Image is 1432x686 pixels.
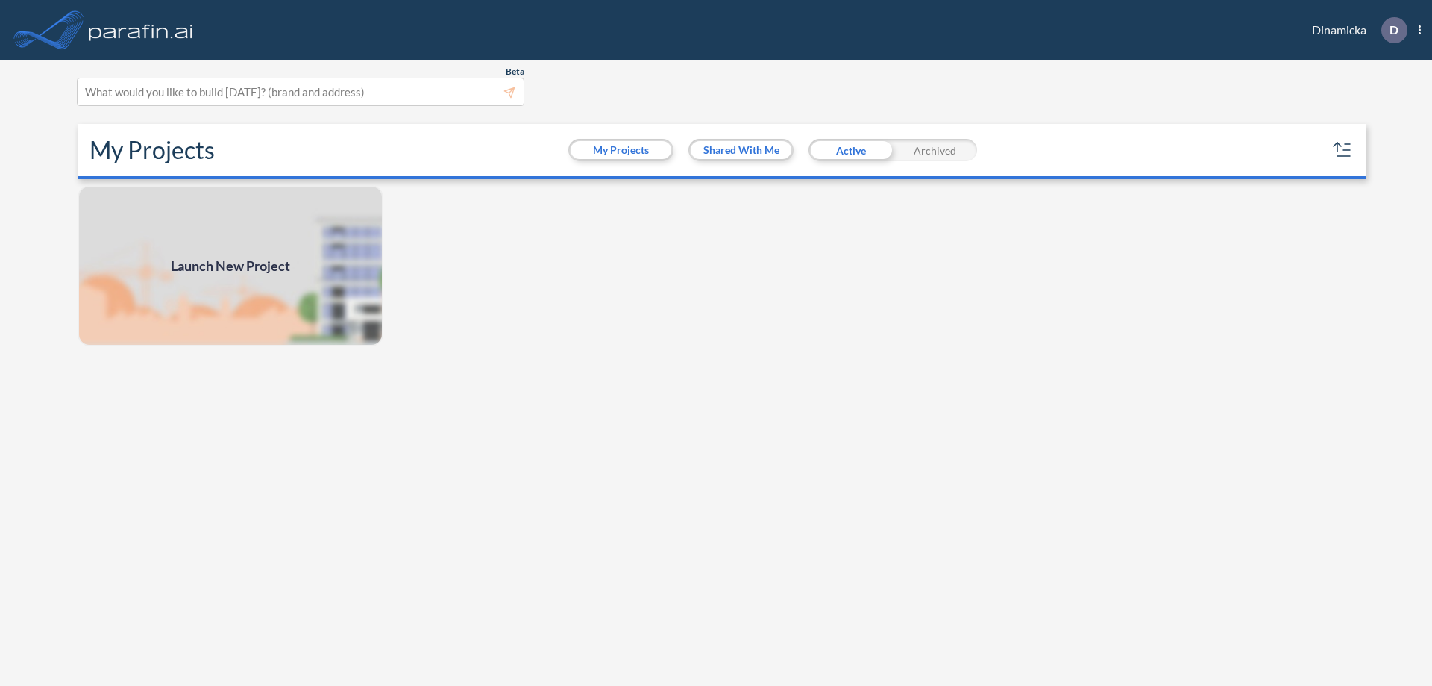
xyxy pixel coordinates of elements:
[1290,17,1421,43] div: Dinamicka
[78,185,383,346] img: add
[89,136,215,164] h2: My Projects
[691,141,791,159] button: Shared With Me
[1331,138,1354,162] button: sort
[171,256,290,276] span: Launch New Project
[1389,23,1398,37] p: D
[808,139,893,161] div: Active
[506,66,524,78] span: Beta
[78,185,383,346] a: Launch New Project
[893,139,977,161] div: Archived
[86,15,196,45] img: logo
[571,141,671,159] button: My Projects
